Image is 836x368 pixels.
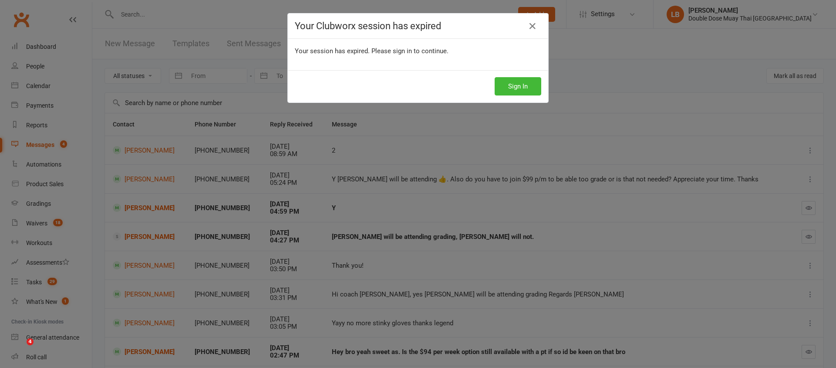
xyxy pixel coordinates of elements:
span: 4 [27,338,34,345]
iframe: Intercom live chat [9,338,30,359]
h4: Your Clubworx session has expired [295,20,541,31]
span: Your session has expired. Please sign in to continue. [295,47,448,55]
a: Close [526,19,539,33]
button: Sign In [495,77,541,95]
